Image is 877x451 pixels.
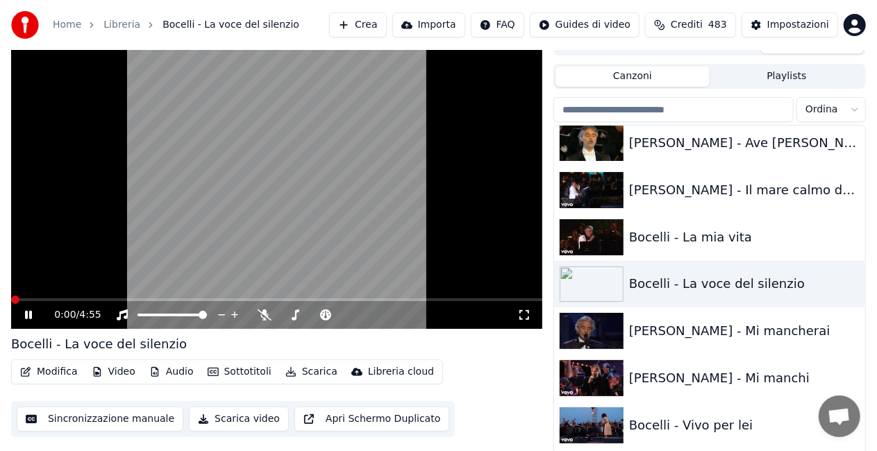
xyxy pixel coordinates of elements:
[556,67,710,87] button: Canzoni
[189,407,289,432] button: Scarica video
[15,362,83,382] button: Modifica
[294,407,449,432] button: Apri Schermo Duplicato
[54,308,87,322] div: /
[629,228,860,247] div: Bocelli - La mia vita
[819,395,860,437] div: Aprire la chat
[629,133,860,153] div: [PERSON_NAME] - Ave [PERSON_NAME]
[629,274,860,293] div: Bocelli - La voce del silenzio
[671,18,703,32] span: Crediti
[11,11,39,39] img: youka
[471,12,524,37] button: FAQ
[11,334,187,354] div: Bocelli - La voce del silenzio
[805,103,838,117] span: Ordina
[162,18,299,32] span: Bocelli - La voce del silenzio
[103,18,140,32] a: Libreria
[742,12,838,37] button: Impostazioni
[530,12,640,37] button: Guides di video
[767,18,829,32] div: Impostazioni
[329,12,386,37] button: Crea
[708,18,727,32] span: 483
[629,368,860,388] div: [PERSON_NAME] - Mi manchi
[629,416,860,435] div: Bocelli - Vivo per lei
[17,407,183,432] button: Sincronizzazione manuale
[202,362,277,382] button: Sottotitoli
[53,18,299,32] nav: breadcrumb
[645,12,736,37] button: Crediti483
[79,308,101,322] span: 4:55
[280,362,343,382] button: Scarica
[629,321,860,341] div: [PERSON_NAME] - Mi mancherai
[629,180,860,200] div: [PERSON_NAME] - Il mare calmo della sera
[144,362,199,382] button: Audio
[86,362,141,382] button: Video
[53,18,81,32] a: Home
[710,67,864,87] button: Playlists
[368,365,434,379] div: Libreria cloud
[392,12,465,37] button: Importa
[54,308,76,322] span: 0:00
